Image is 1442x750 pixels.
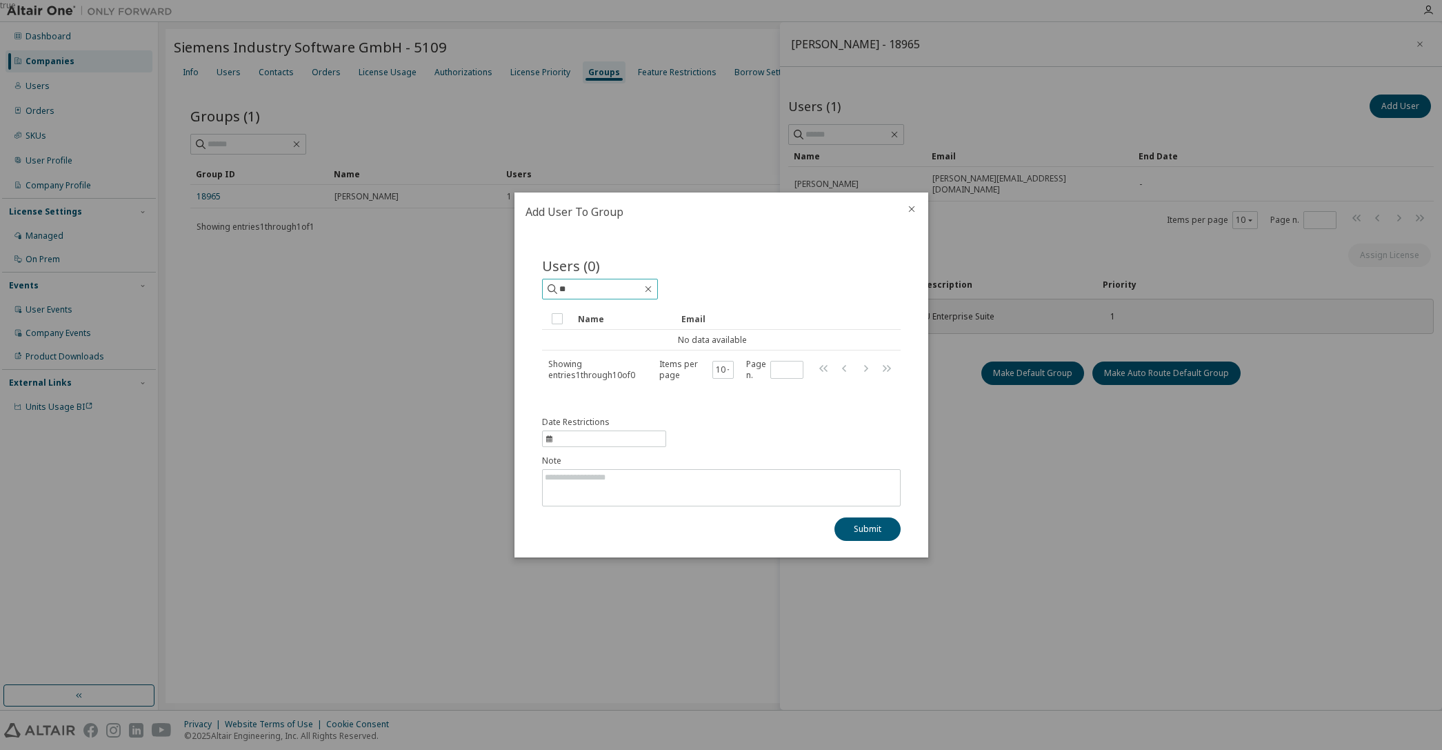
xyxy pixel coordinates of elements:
[834,517,901,541] button: Submit
[548,358,635,381] span: Showing entries 1 through 10 of 0
[578,308,670,330] div: Name
[542,455,901,466] label: Note
[715,364,730,375] button: 10
[542,256,600,275] span: Users (0)
[906,204,917,215] button: close
[514,193,895,231] h2: Add User To Group
[746,359,803,381] span: Page n.
[681,308,877,330] div: Email
[542,417,666,447] button: information
[542,330,883,351] td: No data available
[659,359,733,381] span: Items per page
[542,417,610,428] span: Date Restrictions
